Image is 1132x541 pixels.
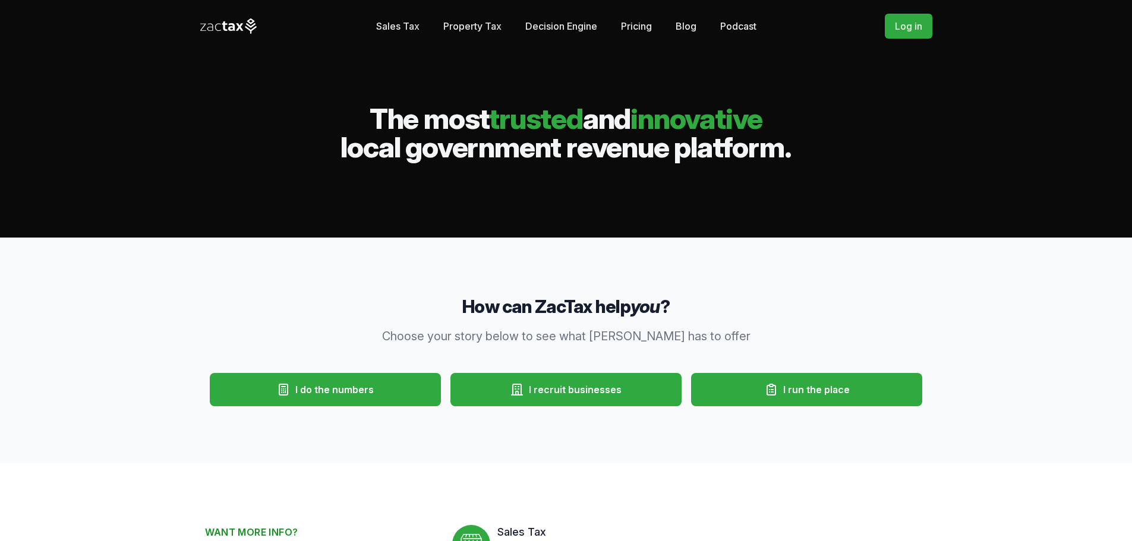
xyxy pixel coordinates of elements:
[529,382,622,397] span: I recruit businesses
[525,14,597,38] a: Decision Engine
[210,373,441,406] button: I do the numbers
[630,101,762,136] span: innovative
[497,525,928,539] dt: Sales Tax
[443,14,502,38] a: Property Tax
[783,382,850,397] span: I run the place
[376,14,420,38] a: Sales Tax
[488,101,583,136] span: trusted
[676,14,696,38] a: Blog
[630,296,660,317] em: you
[885,14,932,39] a: Log in
[338,328,794,344] p: Choose your story below to see what [PERSON_NAME] has to offer
[200,105,932,162] h2: The most and local government revenue platform.
[205,295,928,318] h3: How can ZacTax help ?
[621,14,652,38] a: Pricing
[205,525,433,539] h2: Want more info?
[720,14,756,38] a: Podcast
[295,382,374,397] span: I do the numbers
[691,373,922,406] button: I run the place
[450,373,682,406] button: I recruit businesses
